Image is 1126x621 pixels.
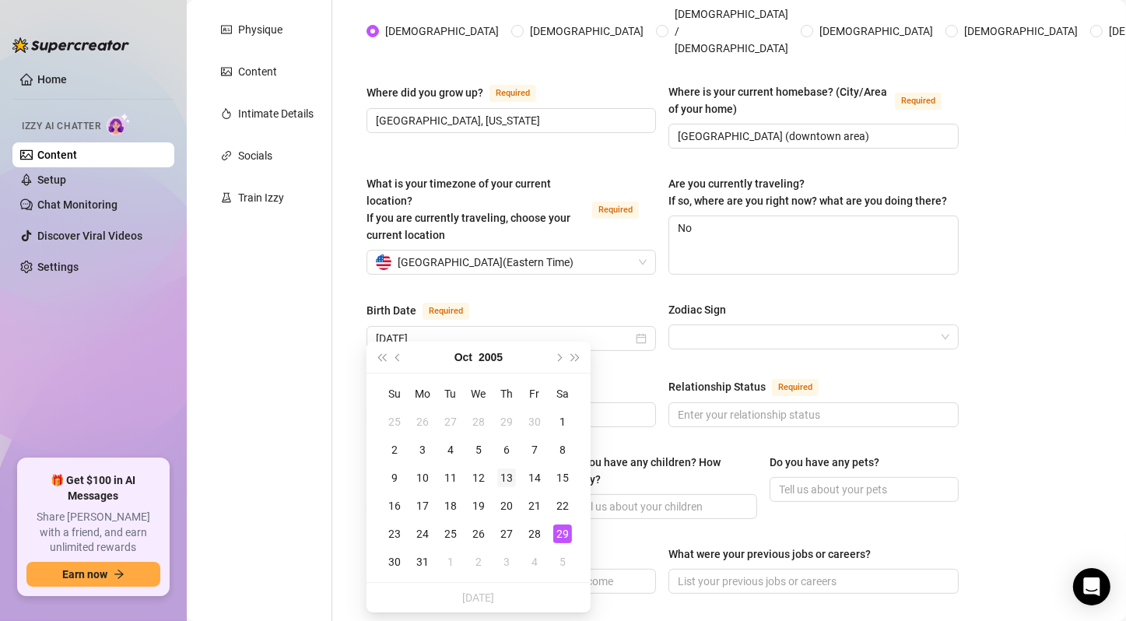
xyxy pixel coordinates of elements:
[26,562,160,587] button: Earn nowarrow-right
[567,342,584,373] button: Next year (Control + right)
[107,113,131,135] img: AI Chatter
[668,546,871,563] div: What were your previous jobs or careers?
[385,412,404,431] div: 25
[221,108,232,119] span: fire
[385,496,404,515] div: 16
[497,468,516,487] div: 13
[367,84,483,101] div: Where did you grow up?
[577,498,745,515] input: Do you have any children? How many?
[114,569,125,580] span: arrow-right
[381,408,409,436] td: 2005-09-25
[469,468,488,487] div: 12
[549,520,577,548] td: 2005-10-29
[668,301,726,318] div: Zodiac Sign
[553,525,572,543] div: 29
[525,525,544,543] div: 28
[437,520,465,548] td: 2005-10-25
[441,412,460,431] div: 27
[668,378,766,395] div: Relationship Status
[779,481,946,498] input: Do you have any pets?
[497,412,516,431] div: 29
[26,473,160,503] span: 🎁 Get $100 in AI Messages
[413,553,432,571] div: 31
[409,464,437,492] td: 2005-10-10
[37,174,66,186] a: Setup
[437,548,465,576] td: 2005-11-01
[489,85,536,102] span: Required
[465,520,493,548] td: 2005-10-26
[493,548,521,576] td: 2005-11-03
[678,128,945,145] input: Where is your current homebase? (City/Area of your home)
[423,303,469,320] span: Required
[497,525,516,543] div: 27
[678,406,945,423] input: Relationship Status
[465,492,493,520] td: 2005-10-19
[668,83,888,118] div: Where is your current homebase? (City/Area of your home)
[549,464,577,492] td: 2005-10-15
[525,553,544,571] div: 4
[493,520,521,548] td: 2005-10-27
[413,525,432,543] div: 24
[469,412,488,431] div: 28
[668,177,947,207] span: Are you currently traveling? If so, where are you right now? what are you doing there?
[497,496,516,515] div: 20
[367,302,416,319] div: Birth Date
[441,468,460,487] div: 11
[668,301,737,318] label: Zodiac Sign
[381,436,409,464] td: 2005-10-02
[37,198,118,211] a: Chat Monitoring
[381,548,409,576] td: 2005-10-30
[409,380,437,408] th: Mo
[465,436,493,464] td: 2005-10-05
[465,548,493,576] td: 2005-11-02
[441,440,460,459] div: 4
[437,492,465,520] td: 2005-10-18
[668,83,958,118] label: Where is your current homebase? (City/Area of your home)
[238,63,277,80] div: Content
[895,93,942,110] span: Required
[37,261,79,273] a: Settings
[367,301,486,320] label: Birth Date
[373,342,390,373] button: Last year (Control + left)
[409,520,437,548] td: 2005-10-24
[592,202,639,219] span: Required
[441,553,460,571] div: 1
[493,380,521,408] th: Th
[525,412,544,431] div: 30
[385,468,404,487] div: 9
[409,492,437,520] td: 2005-10-17
[465,408,493,436] td: 2005-09-28
[22,119,100,134] span: Izzy AI Chatter
[437,436,465,464] td: 2005-10-04
[493,408,521,436] td: 2005-09-29
[553,553,572,571] div: 5
[525,496,544,515] div: 21
[553,440,572,459] div: 8
[409,408,437,436] td: 2005-09-26
[376,254,391,270] img: us
[413,440,432,459] div: 3
[668,546,882,563] label: What were your previous jobs or careers?
[381,520,409,548] td: 2005-10-23
[441,496,460,515] div: 18
[553,468,572,487] div: 15
[553,496,572,515] div: 22
[549,342,567,373] button: Next month (PageDown)
[772,379,819,396] span: Required
[221,150,232,161] span: link
[385,553,404,571] div: 30
[390,342,407,373] button: Previous month (PageUp)
[465,464,493,492] td: 2005-10-12
[568,454,757,488] label: Do you have any children? How many?
[381,492,409,520] td: 2005-10-16
[497,553,516,571] div: 3
[465,380,493,408] th: We
[549,408,577,436] td: 2005-10-01
[521,436,549,464] td: 2005-10-07
[497,440,516,459] div: 6
[469,440,488,459] div: 5
[441,525,460,543] div: 25
[668,5,795,57] span: [DEMOGRAPHIC_DATA] / [DEMOGRAPHIC_DATA]
[668,377,836,396] label: Relationship Status
[238,21,282,38] div: Physique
